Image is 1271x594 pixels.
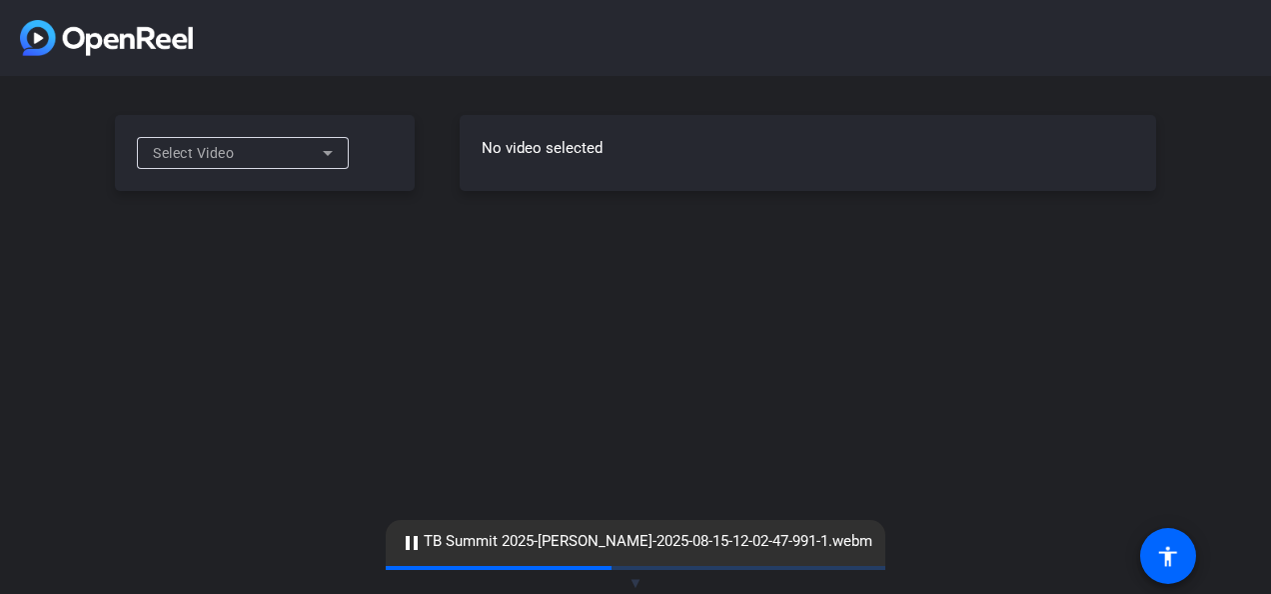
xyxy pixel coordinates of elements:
span: Select Video [153,145,234,161]
h3: No video selected [482,137,1134,160]
mat-icon: pause [400,531,424,555]
span: ▼ [629,574,643,592]
span: TB Summit 2025-[PERSON_NAME]-2025-08-15-12-02-47-991-1.webm [390,530,882,554]
mat-icon: accessibility [1156,544,1180,568]
img: Logo [20,20,193,56]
